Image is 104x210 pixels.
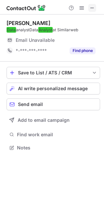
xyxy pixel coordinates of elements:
[7,143,100,152] button: Notes
[7,27,16,33] em: Data
[7,67,100,79] button: save-profile-one-click
[38,27,53,33] em: Analyst
[7,98,100,110] button: Send email
[16,37,55,43] span: Email Unavailable
[18,102,43,107] span: Send email
[17,145,97,151] span: Notes
[18,70,89,75] div: Save to List / ATS / CRM
[7,114,100,126] button: Add to email campaign
[7,83,100,94] button: AI write personalized message
[7,20,50,26] div: [PERSON_NAME]
[70,47,95,54] button: Reveal Button
[17,132,97,138] span: Find work email
[18,118,70,123] span: Add to email campaign
[7,130,100,139] button: Find work email
[18,86,88,91] span: AI write personalized message
[7,4,46,12] img: ContactOut v5.3.10
[7,27,100,33] div: analystData at Similarweb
